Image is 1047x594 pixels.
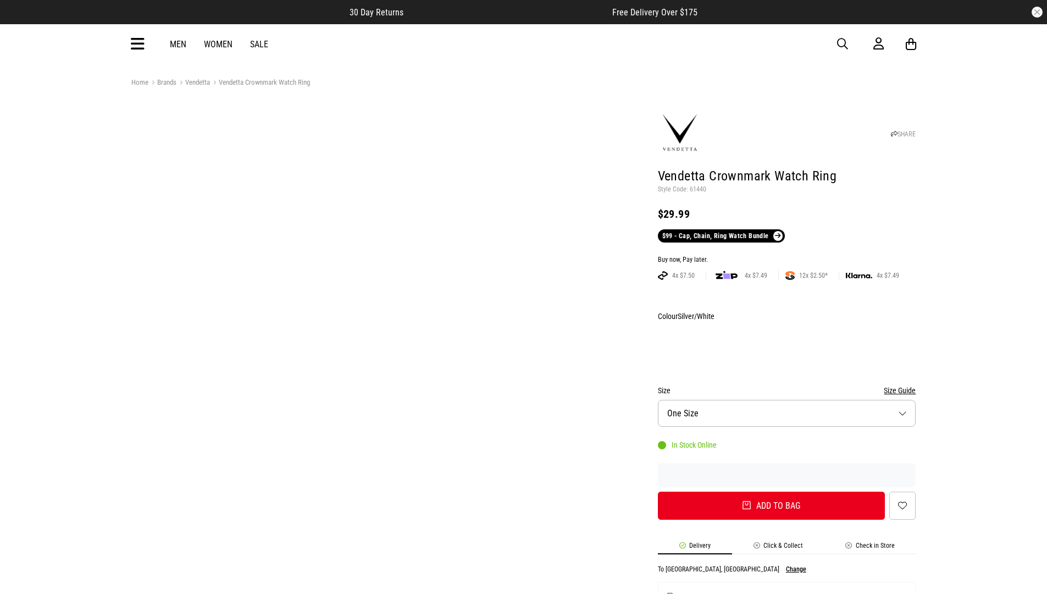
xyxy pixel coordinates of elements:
span: 4x $7.49 [872,271,904,280]
a: $99 - Cap, Chain, Ring Watch Bundle [658,229,785,243]
img: Vendetta Crownmark Watch Ring in Silver [389,102,641,354]
img: Vendetta Crownmark Watch Ring in Silver [131,102,384,354]
img: AFTERPAY [658,271,668,280]
a: Men [170,39,186,50]
p: To [GEOGRAPHIC_DATA], [GEOGRAPHIC_DATA] [658,565,779,573]
img: Gold/White [660,327,687,365]
button: One Size [658,400,916,427]
li: Click & Collect [732,542,824,554]
a: Women [204,39,232,50]
a: SHARE [891,130,916,138]
span: 4x $7.49 [740,271,772,280]
span: Free Delivery Over $175 [612,7,697,18]
button: Add to bag [658,492,885,520]
span: 30 Day Returns [350,7,403,18]
iframe: Customer reviews powered by Trustpilot [425,7,590,18]
button: Size Guide [884,384,916,397]
a: Sale [250,39,268,50]
span: 12x $2.50* [795,271,832,280]
div: Size [658,384,916,397]
span: 4x $7.50 [668,271,699,280]
button: Change [786,565,806,573]
h1: Vendetta Crownmark Watch Ring [658,168,916,185]
iframe: Customer reviews powered by Trustpilot [658,470,916,481]
img: zip [716,270,738,281]
span: Silver/White [678,312,714,321]
div: Colour [658,310,916,323]
img: Silver/White [696,327,723,365]
div: In Stock Online [658,441,717,449]
img: SPLITPAY [785,271,795,280]
img: Vendetta [658,111,702,155]
img: KLARNA [846,273,872,279]
a: Brands [148,78,176,89]
a: Vendetta [176,78,210,89]
p: Style Code: 61440 [658,185,916,194]
a: Vendetta Crownmark Watch Ring [210,78,310,89]
div: Buy now, Pay later. [658,256,916,265]
a: Home [131,78,148,86]
span: One Size [667,408,699,419]
div: $29.99 [658,207,916,221]
img: Redrat logo [489,36,561,52]
li: Delivery [658,542,732,554]
li: Check in Store [824,542,916,554]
